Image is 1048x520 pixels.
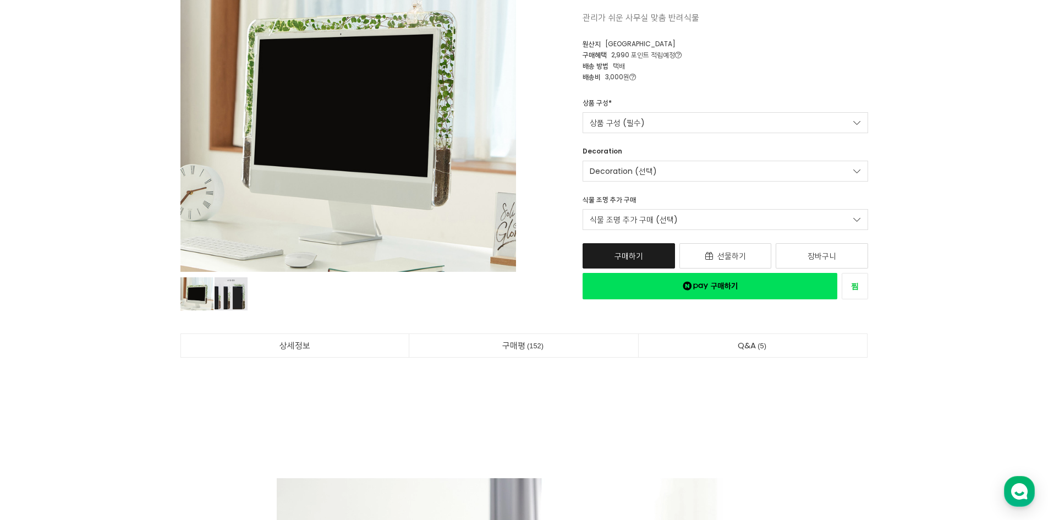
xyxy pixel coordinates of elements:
[525,340,545,352] span: 152
[170,365,183,374] span: 설정
[583,209,868,230] a: 식물 조명 추가 구매 (선택)
[101,366,114,375] span: 대화
[583,273,837,299] a: 새창
[35,365,41,374] span: 홈
[583,39,601,48] span: 원산지
[409,334,638,357] a: 구매평152
[181,334,409,357] a: 상세정보
[583,112,868,133] a: 상품 구성 (필수)
[583,72,601,81] span: 배송비
[583,161,868,182] a: Decoration (선택)
[717,250,746,261] span: 선물하기
[73,349,142,376] a: 대화
[583,243,675,269] a: 구매하기
[605,39,676,48] span: [GEOGRAPHIC_DATA]
[583,146,622,161] div: Decoration
[605,72,636,81] span: 3,000원
[3,349,73,376] a: 홈
[583,98,612,112] div: 상품 구성
[613,61,625,70] span: 택배
[583,61,608,70] span: 배송 방법
[679,243,772,269] a: 선물하기
[611,50,682,59] span: 2,990 포인트 적립예정
[756,340,768,352] span: 5
[583,195,636,209] div: 식물 조명 추가 구매
[842,273,868,299] a: 새창
[142,349,211,376] a: 설정
[583,50,607,59] span: 구매혜택
[639,334,868,357] a: Q&A5
[583,11,868,24] p: 관리가 쉬운 사무실 맞춤 반려식물
[776,243,868,269] a: 장바구니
